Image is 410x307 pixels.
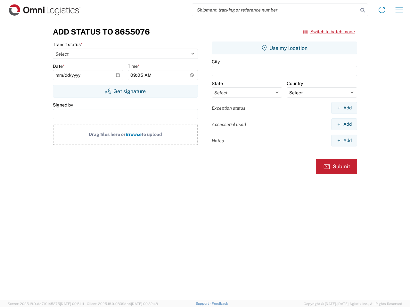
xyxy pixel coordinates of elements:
[212,59,220,65] label: City
[87,302,158,306] span: Client: 2025.18.0-9839db4
[53,42,83,47] label: Transit status
[53,102,73,108] label: Signed by
[303,27,355,37] button: Switch to batch mode
[212,122,246,127] label: Accessorial used
[212,138,224,144] label: Notes
[316,159,357,174] button: Submit
[331,102,357,114] button: Add
[131,302,158,306] span: [DATE] 09:32:48
[212,81,223,86] label: State
[212,105,245,111] label: Exception status
[304,301,402,307] span: Copyright © [DATE]-[DATE] Agistix Inc., All Rights Reserved
[89,132,126,137] span: Drag files here or
[212,42,357,54] button: Use my location
[128,63,140,69] label: Time
[126,132,142,137] span: Browse
[8,302,84,306] span: Server: 2025.18.0-dd719145275
[53,63,65,69] label: Date
[60,302,84,306] span: [DATE] 09:51:11
[196,302,212,305] a: Support
[212,302,228,305] a: Feedback
[53,27,150,36] h3: Add Status to 8655076
[192,4,358,16] input: Shipment, tracking or reference number
[53,85,198,98] button: Get signature
[142,132,162,137] span: to upload
[287,81,303,86] label: Country
[331,135,357,146] button: Add
[331,118,357,130] button: Add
